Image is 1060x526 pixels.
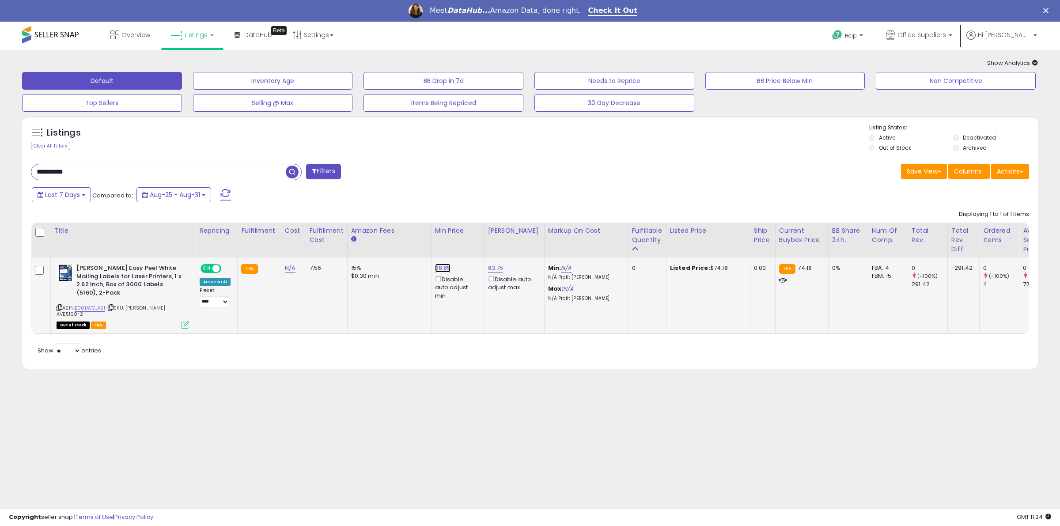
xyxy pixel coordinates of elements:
i: Get Help [832,30,843,41]
div: BB Share 24h. [832,226,864,245]
span: Listings [185,30,208,39]
div: Current Buybox Price [779,226,825,245]
div: Amazon Fees [351,226,428,235]
span: Overview [121,30,150,39]
div: Markup on Cost [548,226,625,235]
div: ASIN: [57,264,189,328]
b: [PERSON_NAME] Easy Peel White Mailing Labels for Laser Printers, 1 x 2.62 Inch, Box of 3000 Label... [76,264,184,299]
div: $74.18 [670,264,743,272]
span: Show: entries [38,346,101,355]
div: 0 [912,264,947,272]
small: FBA [779,264,795,274]
div: Tooltip anchor [271,26,287,35]
div: Fulfillable Quantity [632,226,662,245]
a: Listings [164,22,220,48]
div: Total Rev. Diff. [951,226,976,254]
a: Check It Out [588,6,638,16]
a: N/A [561,264,572,272]
button: Aug-25 - Aug-31 [136,187,211,202]
div: Listed Price [670,226,746,235]
b: Listed Price: [670,264,710,272]
img: 51JknWrp0aL._SL40_.jpg [57,264,74,282]
div: FBM: 15 [872,272,901,280]
div: 0 [1023,264,1059,272]
small: (-100%) [989,272,1009,280]
button: Top Sellers [22,94,182,112]
button: BB Drop in 7d [363,72,523,90]
label: Active [879,134,895,141]
div: 4 [983,280,1019,288]
span: FBA [91,322,106,329]
button: Actions [991,164,1029,179]
span: DataHub [244,30,272,39]
b: Min: [548,264,561,272]
div: 0 [632,264,659,272]
div: Fulfillment Cost [310,226,344,245]
div: Meet Amazon Data, done right. [430,6,581,15]
button: Filters [306,164,341,179]
div: Disable auto adjust min [435,274,477,299]
a: Hi [PERSON_NAME] [966,30,1037,50]
label: Deactivated [963,134,996,141]
div: 291.42 [912,280,947,288]
h5: Listings [47,127,81,139]
a: Settings [286,22,340,48]
a: Help [825,23,872,50]
img: Profile image for Georgie [409,4,423,18]
span: 74.18 [798,264,812,272]
div: Preset: [200,288,231,307]
th: The percentage added to the cost of goods (COGS) that forms the calculator for Min & Max prices. [544,223,628,257]
div: FBA: 4 [872,264,901,272]
span: Show Analytics [987,59,1038,67]
button: Last 7 Days [32,187,91,202]
div: Ordered Items [983,226,1015,245]
span: OFF [220,265,234,272]
button: Items Being Repriced [363,94,523,112]
button: BB Price Below Min [705,72,865,90]
small: (-100%) [917,272,938,280]
button: Selling @ Max [193,94,353,112]
span: Aug-25 - Aug-31 [150,190,200,199]
div: 0 [983,264,1019,272]
div: Repricing [200,226,234,235]
a: N/A [285,264,295,272]
div: -291.42 [951,264,973,272]
a: 83.75 [488,264,503,272]
span: ON [201,265,212,272]
div: Disable auto adjust max [488,274,538,291]
div: Displaying 1 to 1 of 1 items [959,210,1029,219]
p: Listing States: [869,124,1038,132]
span: All listings that are currently out of stock and unavailable for purchase on Amazon [57,322,90,329]
div: Amazon AI [200,278,231,286]
i: DataHub... [447,6,490,15]
div: [PERSON_NAME] [488,226,541,235]
div: 72.86 [1023,280,1059,288]
a: Office Suppliers [879,22,959,50]
span: | SKU: [PERSON_NAME] AVE5160-2 [57,304,165,318]
div: 15% [351,264,424,272]
p: N/A Profit [PERSON_NAME] [548,295,621,302]
span: Compared to: [92,191,133,200]
button: Save View [901,164,947,179]
div: Num of Comp. [872,226,904,245]
p: N/A Profit [PERSON_NAME] [548,274,621,280]
a: Overview [104,22,157,48]
a: B00LWCLXSI [75,304,105,312]
span: Hi [PERSON_NAME] [978,30,1031,39]
div: Min Price [435,226,481,235]
button: Inventory Age [193,72,353,90]
div: Close [1043,8,1052,13]
span: Help [845,32,857,39]
span: Last 7 Days [45,190,80,199]
label: Archived [963,144,987,151]
span: Office Suppliers [897,30,946,39]
div: Fulfillment [241,226,277,235]
div: Avg Selling Price [1023,226,1055,254]
small: (-100%) [1029,272,1049,280]
div: Ship Price [754,226,772,245]
a: DataHub [228,22,279,48]
div: 0.00 [754,264,768,272]
label: Out of Stock [879,144,911,151]
div: Total Rev. [912,226,944,245]
div: 0% [832,264,861,272]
